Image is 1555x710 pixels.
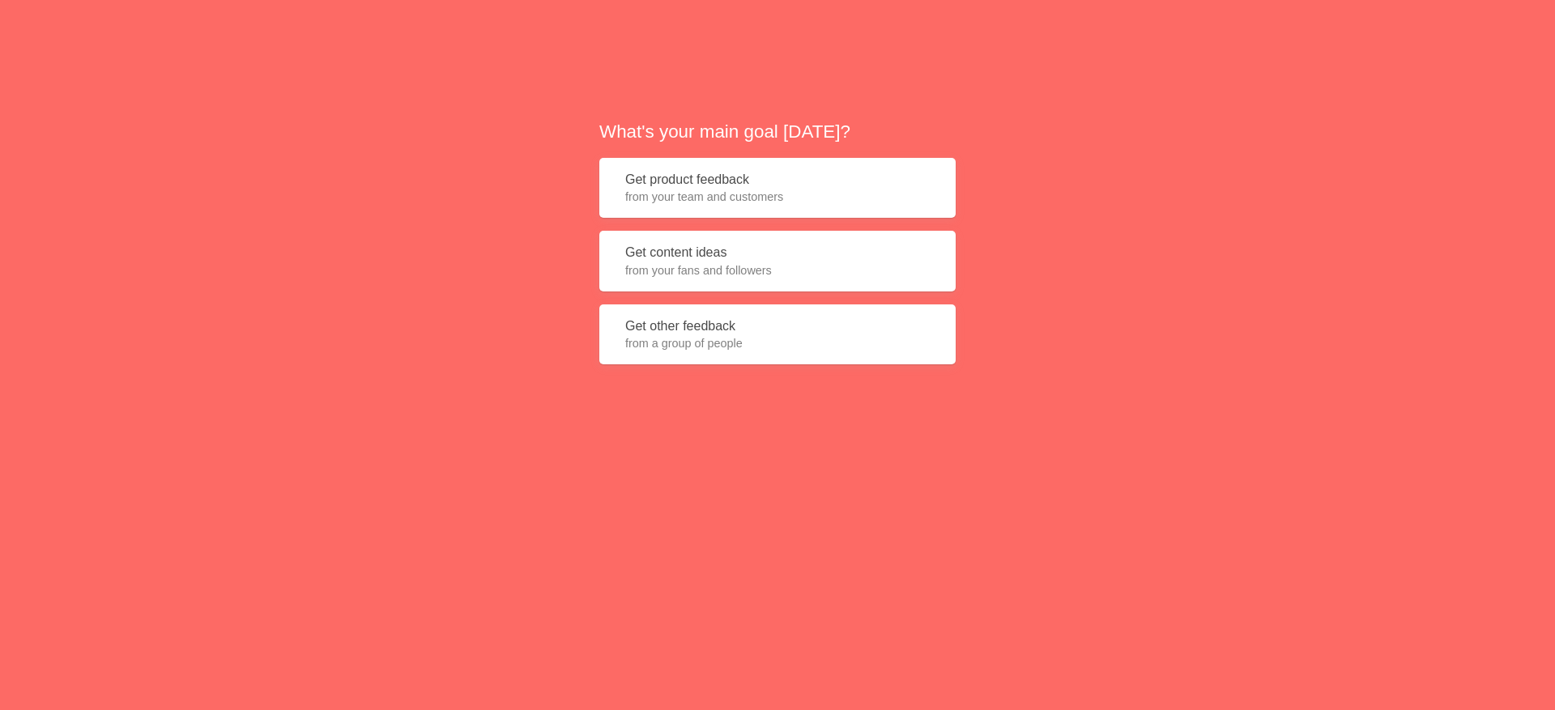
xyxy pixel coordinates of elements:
h2: What's your main goal [DATE]? [599,119,956,144]
button: Get content ideasfrom your fans and followers [599,231,956,291]
span: from your team and customers [625,189,930,205]
button: Get other feedbackfrom a group of people [599,304,956,365]
button: Get product feedbackfrom your team and customers [599,158,956,219]
span: from a group of people [625,335,930,351]
span: from your fans and followers [625,262,930,278]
